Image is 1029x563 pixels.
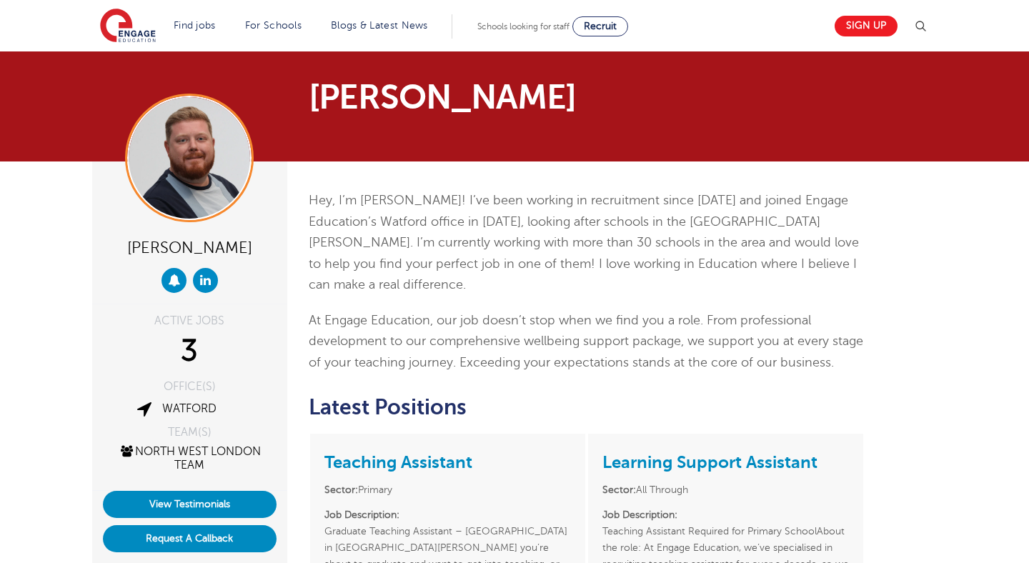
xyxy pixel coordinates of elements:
span: Hey, I’m [PERSON_NAME]! I’ve been working in recruitment since [DATE] and joined Engage Education... [309,193,859,292]
a: Learning Support Assistant [602,452,817,472]
img: Engage Education [100,9,156,44]
strong: Job Description: [324,509,399,520]
button: Request A Callback [103,525,277,552]
li: Primary [324,482,571,498]
a: Blogs & Latest News [331,20,428,31]
span: Schools looking for staff [477,21,570,31]
div: TEAM(S) [103,427,277,438]
a: For Schools [245,20,302,31]
strong: Sector: [324,484,358,495]
a: Recruit [572,16,628,36]
a: Watford [162,402,217,415]
a: North West London Team [119,445,261,472]
a: View Testimonials [103,491,277,518]
a: Teaching Assistant [324,452,472,472]
span: At Engage Education, our job doesn’t stop when we find you a role. From professional development ... [309,313,863,369]
strong: Job Description: [602,509,677,520]
h1: [PERSON_NAME] [309,80,648,114]
a: Sign up [835,16,898,36]
div: [PERSON_NAME] [103,233,277,261]
div: ACTIVE JOBS [103,315,277,327]
div: OFFICE(S) [103,381,277,392]
strong: Sector: [602,484,636,495]
div: 3 [103,334,277,369]
span: Recruit [584,21,617,31]
a: Find jobs [174,20,216,31]
li: All Through [602,482,849,498]
h2: Latest Positions [309,395,865,419]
